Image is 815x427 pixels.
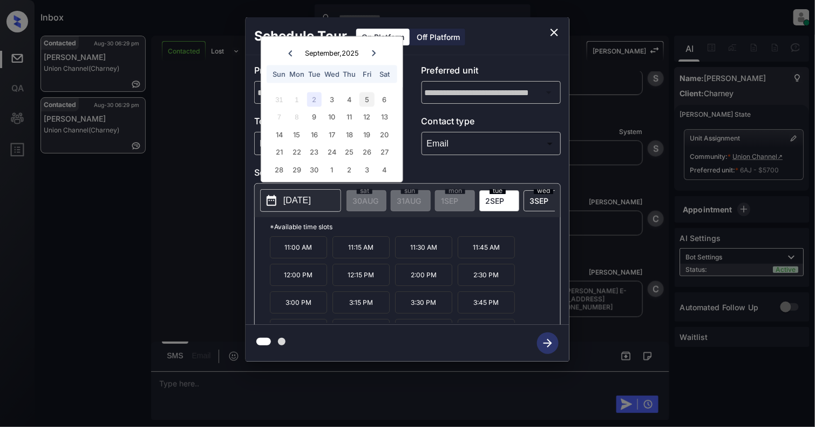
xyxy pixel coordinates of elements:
span: tue [490,188,506,194]
div: Choose Tuesday, September 30th, 2025 [307,162,322,177]
div: Choose Tuesday, September 2nd, 2025 [307,92,322,106]
div: Choose Saturday, September 13th, 2025 [377,110,392,124]
div: Choose Monday, September 15th, 2025 [289,127,304,142]
p: 11:00 AM [270,236,327,258]
p: 3:30 PM [395,291,452,313]
p: 11:45 AM [458,236,515,258]
div: Choose Sunday, September 28th, 2025 [272,162,287,177]
div: Choose Friday, September 19th, 2025 [359,127,374,142]
p: 11:30 AM [395,236,452,258]
div: Choose Friday, October 3rd, 2025 [359,162,374,177]
div: Not available Monday, September 8th, 2025 [289,110,304,124]
p: [DATE] [283,194,311,207]
span: 2 SEP [485,196,504,205]
button: [DATE] [260,189,341,212]
p: 12:15 PM [332,264,390,286]
p: Select slot [254,166,561,183]
div: Mon [289,67,304,82]
div: Thu [342,67,357,82]
div: Choose Wednesday, September 24th, 2025 [324,145,339,159]
div: Sun [272,67,287,82]
p: 3:45 PM [458,291,515,313]
div: Choose Tuesday, September 23rd, 2025 [307,145,322,159]
span: 3 SEP [529,196,548,205]
p: 4:30 PM [395,319,452,341]
div: Choose Thursday, September 11th, 2025 [342,110,357,124]
p: Contact type [422,115,561,132]
button: close [544,22,565,43]
div: Choose Friday, September 12th, 2025 [359,110,374,124]
div: month 2025-09 [264,91,399,178]
p: Preferred unit [422,64,561,81]
div: Wed [324,67,339,82]
div: Choose Monday, September 22nd, 2025 [289,145,304,159]
p: 11:15 AM [332,236,390,258]
button: btn-next [531,329,565,357]
div: Choose Saturday, September 20th, 2025 [377,127,392,142]
div: Sat [377,67,392,82]
div: Not available Sunday, September 7th, 2025 [272,110,287,124]
div: Not available Sunday, August 31st, 2025 [272,92,287,106]
p: 2:30 PM [458,264,515,286]
p: Preferred community [254,64,394,81]
div: Choose Friday, September 5th, 2025 [359,92,374,106]
div: Fri [359,67,374,82]
p: 4:15 PM [332,319,390,341]
div: Off Platform [411,29,465,45]
div: Choose Saturday, September 27th, 2025 [377,145,392,159]
div: Choose Saturday, October 4th, 2025 [377,162,392,177]
div: Choose Friday, September 26th, 2025 [359,145,374,159]
span: wed [534,188,553,194]
div: In Person [257,135,391,152]
div: Choose Wednesday, September 3rd, 2025 [324,92,339,106]
div: date-select [524,190,563,211]
div: Choose Wednesday, October 1st, 2025 [324,162,339,177]
div: Choose Monday, September 29th, 2025 [289,162,304,177]
div: Choose Thursday, September 4th, 2025 [342,92,357,106]
div: Choose Sunday, September 14th, 2025 [272,127,287,142]
div: On Platform [356,29,410,45]
div: Email [424,135,559,152]
div: date-select [479,190,519,211]
h2: Schedule Tour [246,17,356,55]
p: 3:00 PM [270,291,327,313]
div: Choose Sunday, September 21st, 2025 [272,145,287,159]
p: 12:00 PM [270,264,327,286]
div: Choose Thursday, September 18th, 2025 [342,127,357,142]
div: Choose Thursday, September 25th, 2025 [342,145,357,159]
div: Tue [307,67,322,82]
div: Choose Saturday, September 6th, 2025 [377,92,392,106]
div: Not available Monday, September 1st, 2025 [289,92,304,106]
p: 2:00 PM [395,264,452,286]
p: 4:45 PM [458,319,515,341]
p: Tour type [254,115,394,132]
div: September , 2025 [305,49,359,57]
p: 3:15 PM [332,291,390,313]
div: Choose Tuesday, September 16th, 2025 [307,127,322,142]
p: 4:00 PM [270,319,327,341]
div: Choose Wednesday, September 17th, 2025 [324,127,339,142]
div: Choose Tuesday, September 9th, 2025 [307,110,322,124]
div: Choose Thursday, October 2nd, 2025 [342,162,357,177]
div: Choose Wednesday, September 10th, 2025 [324,110,339,124]
p: *Available time slots [270,217,560,236]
